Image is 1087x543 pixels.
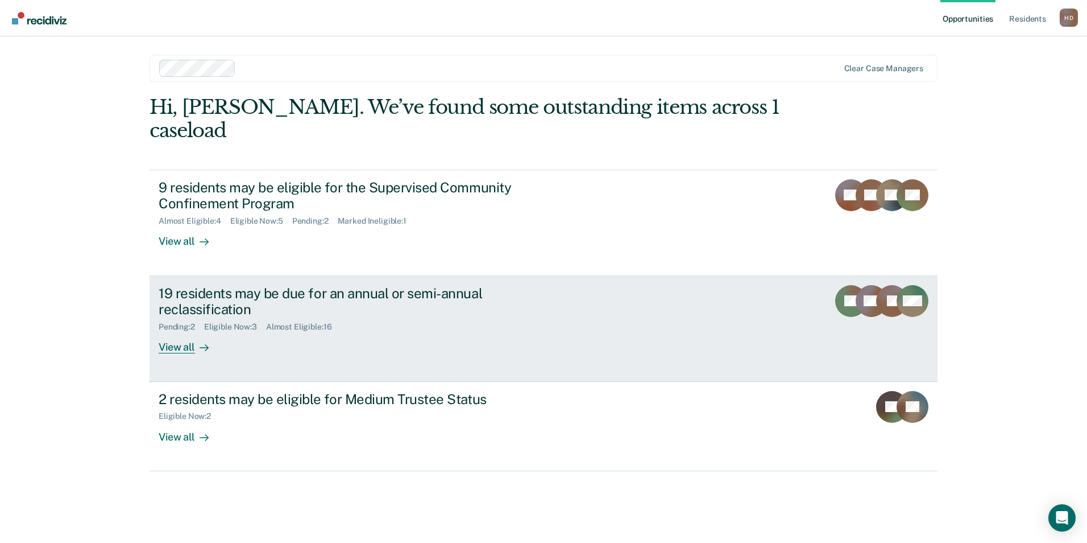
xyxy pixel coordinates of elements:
a: 2 residents may be eligible for Medium Trustee StatusEligible Now:2View all [150,382,937,471]
div: View all [159,421,222,443]
div: Pending : 2 [292,216,338,226]
div: View all [159,226,222,248]
div: Marked Ineligible : 1 [338,216,416,226]
div: 19 residents may be due for an annual or semi-annual reclassification [159,285,558,318]
div: Clear case managers [844,64,923,73]
div: H D [1060,9,1078,27]
button: Profile dropdown button [1060,9,1078,27]
div: Eligible Now : 5 [230,216,292,226]
div: 9 residents may be eligible for the Supervised Community Confinement Program [159,179,558,212]
div: Eligible Now : 3 [204,322,266,332]
div: Open Intercom Messenger [1048,504,1076,532]
div: Pending : 2 [159,322,204,332]
a: 9 residents may be eligible for the Supervised Community Confinement ProgramAlmost Eligible:4Elig... [150,170,937,276]
div: Eligible Now : 2 [159,412,220,421]
div: 2 residents may be eligible for Medium Trustee Status [159,391,558,408]
img: Recidiviz [12,12,67,24]
div: View all [159,332,222,354]
div: Hi, [PERSON_NAME]. We’ve found some outstanding items across 1 caseload [150,96,780,142]
div: Almost Eligible : 16 [266,322,341,332]
div: Almost Eligible : 4 [159,216,230,226]
a: 19 residents may be due for an annual or semi-annual reclassificationPending:2Eligible Now:3Almos... [150,276,937,382]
